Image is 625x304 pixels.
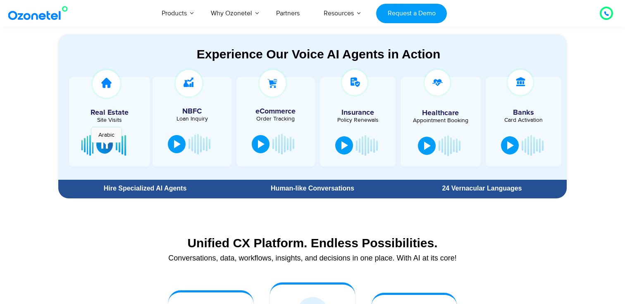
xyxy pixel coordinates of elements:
[232,185,393,192] div: Human-like Conversations
[62,185,228,192] div: Hire Specialized AI Agents
[241,108,311,115] h5: eCommerce
[407,109,474,117] h5: Healthcare
[324,117,391,123] div: Policy Renewals
[490,117,557,123] div: Card Activation
[376,4,447,23] a: Request a Demo
[490,109,557,116] h5: Banks
[157,108,227,115] h5: NBFC
[73,117,146,123] div: Site Visits
[407,118,474,123] div: Appointment Booking
[62,254,563,262] div: Conversations, data, workflows, insights, and decisions in one place. With AI at its core!
[157,116,227,122] div: Loan Inquiry
[241,116,311,122] div: Order Tracking
[401,185,563,192] div: 24 Vernacular Languages
[73,109,146,116] h5: Real Estate
[62,236,563,250] div: Unified CX Platform. Endless Possibilities.
[324,109,391,116] h5: Insurance
[67,47,570,61] div: Experience Our Voice AI Agents in Action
